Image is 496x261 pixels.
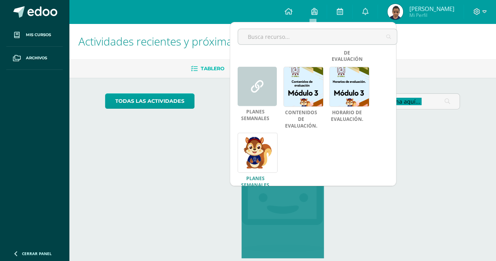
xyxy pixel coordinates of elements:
a: Horario de evaluación. [329,110,365,123]
span: Mis cursos [26,32,51,38]
span: Tablero [201,66,224,71]
a: todas las Actividades [105,93,194,109]
input: Busca recurso... [238,29,397,44]
span: Archivos [26,55,47,61]
a: Tablero [191,62,224,75]
span: Cerrar panel [22,251,52,256]
span: [PERSON_NAME] [409,5,454,13]
span: Actividades recientes y próximas [78,34,238,49]
a: Archivos [6,47,63,70]
a: PLANES SEMANALES [238,175,273,189]
img: 00c7f526d998ab68b1e24fcab2106df6.png [387,4,403,20]
a: Mis cursos [6,24,63,47]
span: Mi Perfil [409,12,454,18]
a: Contenidos de evaluación. [283,110,319,129]
a: PLANES SEMANALES [238,109,273,122]
img: no_activities.png [242,141,324,252]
